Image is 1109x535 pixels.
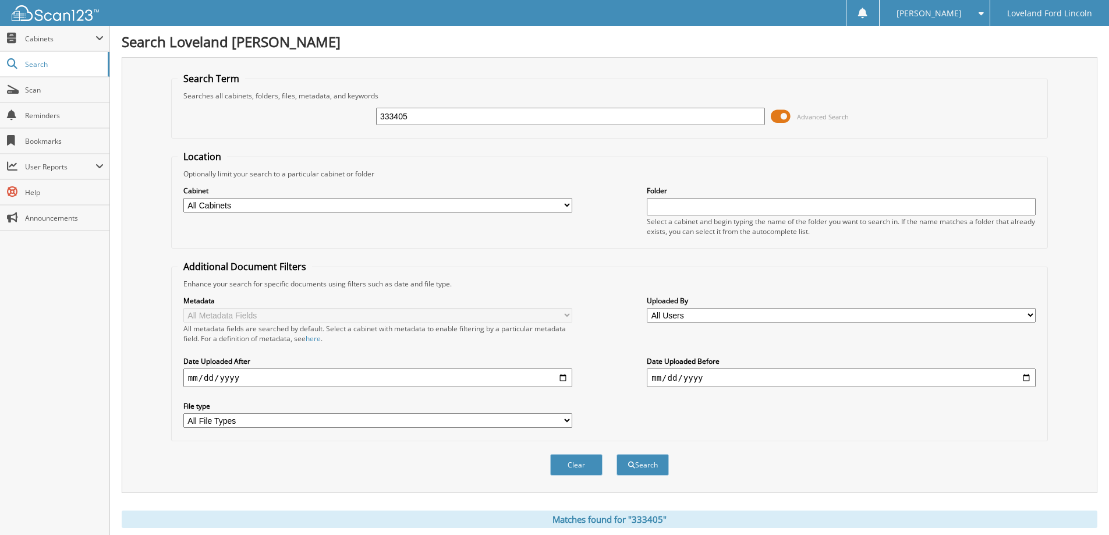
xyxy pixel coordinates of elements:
[122,511,1097,528] div: Matches found for "333405"
[183,369,572,387] input: start
[797,112,849,121] span: Advanced Search
[12,5,99,21] img: scan123-logo-white.svg
[25,136,104,146] span: Bookmarks
[647,186,1036,196] label: Folder
[183,186,572,196] label: Cabinet
[25,111,104,121] span: Reminders
[616,454,669,476] button: Search
[25,213,104,223] span: Announcements
[178,72,245,85] legend: Search Term
[897,10,962,17] span: [PERSON_NAME]
[178,279,1041,289] div: Enhance your search for specific documents using filters such as date and file type.
[25,34,95,44] span: Cabinets
[178,150,227,163] legend: Location
[25,162,95,172] span: User Reports
[306,334,321,343] a: here
[647,296,1036,306] label: Uploaded By
[178,260,312,273] legend: Additional Document Filters
[1007,10,1092,17] span: Loveland Ford Lincoln
[647,356,1036,366] label: Date Uploaded Before
[183,324,572,343] div: All metadata fields are searched by default. Select a cabinet with metadata to enable filtering b...
[183,401,572,411] label: File type
[178,169,1041,179] div: Optionally limit your search to a particular cabinet or folder
[647,369,1036,387] input: end
[25,59,102,69] span: Search
[183,296,572,306] label: Metadata
[122,32,1097,51] h1: Search Loveland [PERSON_NAME]
[178,91,1041,101] div: Searches all cabinets, folders, files, metadata, and keywords
[647,217,1036,236] div: Select a cabinet and begin typing the name of the folder you want to search in. If the name match...
[25,187,104,197] span: Help
[25,85,104,95] span: Scan
[183,356,572,366] label: Date Uploaded After
[550,454,603,476] button: Clear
